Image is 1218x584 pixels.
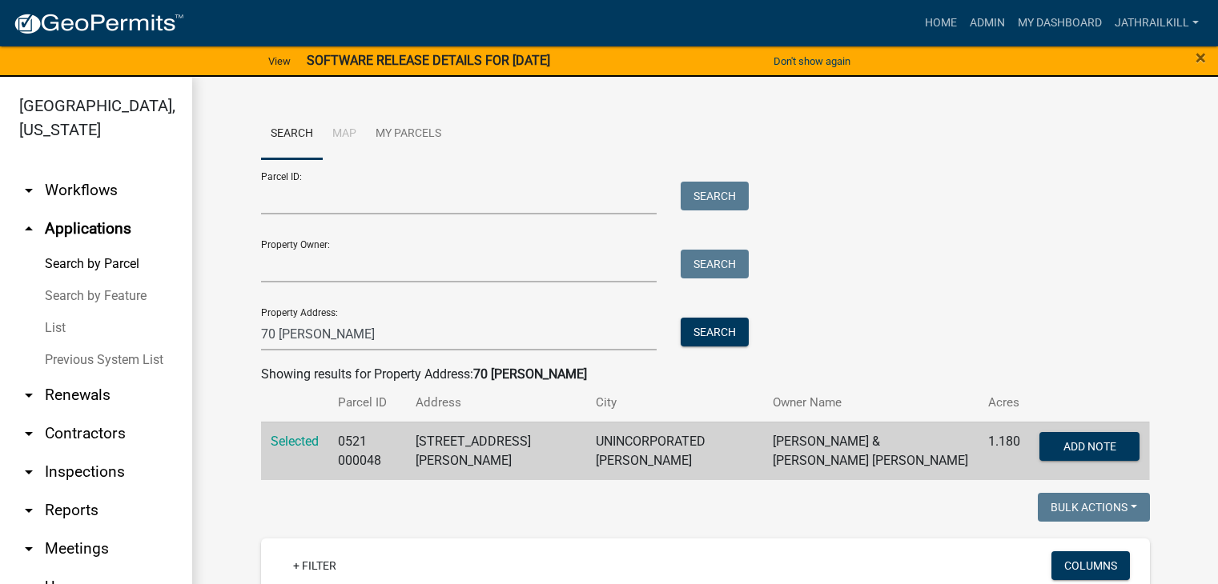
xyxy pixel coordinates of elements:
i: arrow_drop_down [19,539,38,558]
i: arrow_drop_down [19,424,38,443]
button: Don't show again [767,48,857,74]
a: Selected [271,434,319,449]
a: My Dashboard [1011,8,1108,38]
th: Parcel ID [328,384,406,422]
i: arrow_drop_down [19,181,38,200]
th: City [586,384,763,422]
a: Search [261,109,323,160]
a: View [262,48,297,74]
td: 0521 000048 [328,422,406,480]
button: Search [681,318,749,346]
button: Add Note [1039,432,1140,461]
a: Home [919,8,963,38]
td: [PERSON_NAME] & [PERSON_NAME] [PERSON_NAME] [763,422,979,480]
i: arrow_drop_down [19,462,38,482]
i: arrow_drop_up [19,219,38,238]
strong: SOFTWARE RELEASE DETAILS FOR [DATE] [307,53,550,68]
button: Columns [1051,551,1130,580]
button: Close [1196,48,1206,67]
a: Jathrailkill [1108,8,1205,38]
th: Address [406,384,587,422]
button: Bulk Actions [1038,493,1150,522]
th: Owner Name [763,384,979,422]
i: arrow_drop_down [19,386,38,405]
button: Search [681,250,749,278]
a: Admin [963,8,1011,38]
span: × [1196,46,1206,69]
th: Acres [979,384,1030,422]
strong: 70 [PERSON_NAME] [473,366,587,382]
div: Showing results for Property Address: [261,365,1150,384]
td: UNINCORPORATED [PERSON_NAME] [586,422,763,480]
a: My Parcels [366,109,451,160]
i: arrow_drop_down [19,501,38,520]
td: 1.180 [979,422,1030,480]
td: [STREET_ADDRESS][PERSON_NAME] [406,422,587,480]
button: Search [681,182,749,210]
span: Add Note [1063,439,1116,452]
a: + Filter [280,551,349,580]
